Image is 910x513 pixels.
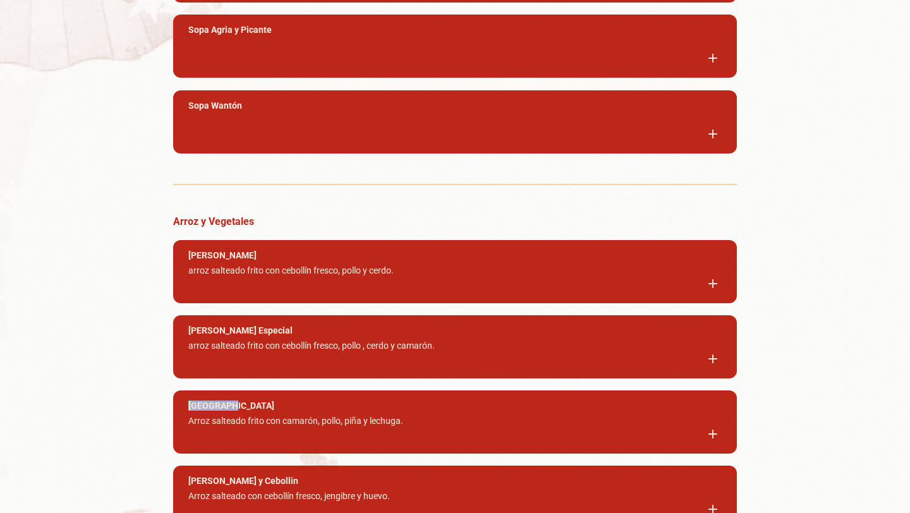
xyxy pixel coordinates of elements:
[704,275,722,293] button: Añadir al carrito
[188,341,704,356] p: arroz salteado frito con cebollín fresco, pollo , cerdo y camarón.
[188,476,298,486] h4: [PERSON_NAME] y Cebollin
[188,401,274,411] h4: [GEOGRAPHIC_DATA]
[704,125,722,143] button: Añadir al carrito
[704,350,722,368] button: Añadir al carrito
[188,265,704,281] p: arroz salteado frito con cebollín fresco, pollo y cerdo.
[188,100,242,111] h4: Sopa Wantón
[173,215,737,227] h3: Arroz y Vegetales
[188,250,257,260] h4: [PERSON_NAME]
[188,491,704,506] p: Arroz salteado con cebollín fresco, jengibre y huevo.
[704,425,722,443] button: Añadir al carrito
[188,325,293,335] h4: [PERSON_NAME] Especial
[188,25,272,35] h4: Sopa Agria y Picante
[704,49,722,67] button: Añadir al carrito
[188,416,704,431] p: Arroz salteado frito con camarón, pollo, piña y lechuga.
